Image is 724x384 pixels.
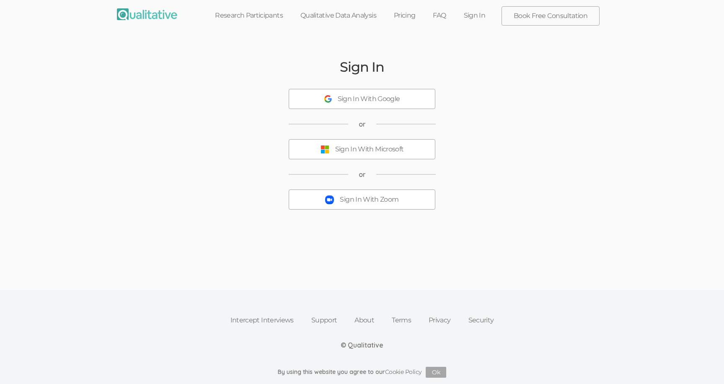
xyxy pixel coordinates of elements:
[455,6,494,25] a: Sign In
[359,119,366,129] span: or
[325,195,334,204] img: Sign In With Zoom
[341,340,383,350] div: © Qualitative
[338,94,400,104] div: Sign In With Google
[289,189,435,210] button: Sign In With Zoom
[682,344,724,384] iframe: Chat Widget
[335,145,404,154] div: Sign In With Microsoft
[289,89,435,109] button: Sign In With Google
[321,145,329,154] img: Sign In With Microsoft
[424,6,455,25] a: FAQ
[303,311,346,330] a: Support
[340,60,384,74] h2: Sign In
[383,311,420,330] a: Terms
[420,311,460,330] a: Privacy
[324,95,332,103] img: Sign In With Google
[460,311,503,330] a: Security
[385,6,424,25] a: Pricing
[289,139,435,159] button: Sign In With Microsoft
[385,368,422,376] a: Cookie Policy
[340,195,398,205] div: Sign In With Zoom
[222,311,303,330] a: Intercept Interviews
[502,7,599,25] a: Book Free Consultation
[426,367,446,378] button: Ok
[292,6,385,25] a: Qualitative Data Analysis
[117,8,177,20] img: Qualitative
[206,6,292,25] a: Research Participants
[346,311,383,330] a: About
[278,367,447,378] div: By using this website you agree to our
[359,170,366,179] span: or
